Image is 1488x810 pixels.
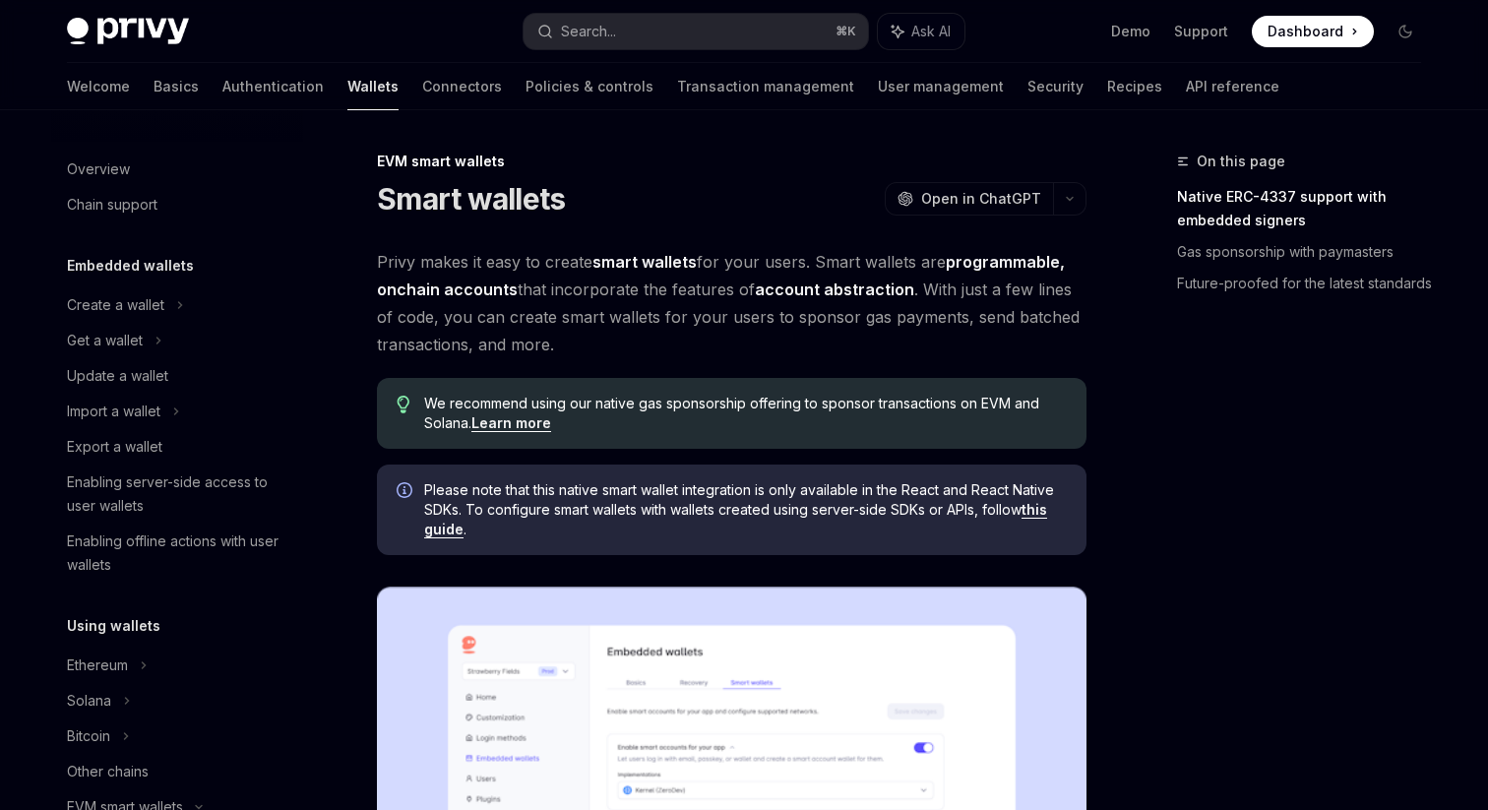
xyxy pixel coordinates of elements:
[51,358,303,394] a: Update a wallet
[67,364,168,388] div: Update a wallet
[51,187,303,222] a: Chain support
[397,482,416,502] svg: Info
[524,14,868,49] button: Search...⌘K
[911,22,951,41] span: Ask AI
[1177,268,1437,299] a: Future-proofed for the latest standards
[67,329,143,352] div: Get a wallet
[222,63,324,110] a: Authentication
[885,182,1053,216] button: Open in ChatGPT
[397,396,410,413] svg: Tip
[67,760,149,783] div: Other chains
[755,280,914,300] a: account abstraction
[67,254,194,278] h5: Embedded wallets
[377,181,565,217] h1: Smart wallets
[424,480,1067,539] span: Please note that this native smart wallet integration is only available in the React and React Na...
[1111,22,1150,41] a: Demo
[154,63,199,110] a: Basics
[67,654,128,677] div: Ethereum
[471,414,551,432] a: Learn more
[878,14,964,49] button: Ask AI
[67,435,162,459] div: Export a wallet
[592,252,697,272] strong: smart wallets
[67,18,189,45] img: dark logo
[1390,16,1421,47] button: Toggle dark mode
[424,394,1067,433] span: We recommend using our native gas sponsorship offering to sponsor transactions on EVM and Solana.
[677,63,854,110] a: Transaction management
[1186,63,1279,110] a: API reference
[1177,236,1437,268] a: Gas sponsorship with paymasters
[51,152,303,187] a: Overview
[561,20,616,43] div: Search...
[1107,63,1162,110] a: Recipes
[67,614,160,638] h5: Using wallets
[377,152,1086,171] div: EVM smart wallets
[1177,181,1437,236] a: Native ERC-4337 support with embedded signers
[1197,150,1285,173] span: On this page
[67,530,291,577] div: Enabling offline actions with user wallets
[1252,16,1374,47] a: Dashboard
[921,189,1041,209] span: Open in ChatGPT
[1027,63,1084,110] a: Security
[377,248,1086,358] span: Privy makes it easy to create for your users. Smart wallets are that incorporate the features of ...
[1268,22,1343,41] span: Dashboard
[67,63,130,110] a: Welcome
[51,465,303,524] a: Enabling server-side access to user wallets
[51,754,303,789] a: Other chains
[51,524,303,583] a: Enabling offline actions with user wallets
[67,293,164,317] div: Create a wallet
[67,689,111,713] div: Solana
[422,63,502,110] a: Connectors
[67,193,157,217] div: Chain support
[67,470,291,518] div: Enabling server-side access to user wallets
[347,63,399,110] a: Wallets
[526,63,653,110] a: Policies & controls
[51,429,303,465] a: Export a wallet
[878,63,1004,110] a: User management
[67,724,110,748] div: Bitcoin
[836,24,856,39] span: ⌘ K
[67,157,130,181] div: Overview
[1174,22,1228,41] a: Support
[67,400,160,423] div: Import a wallet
